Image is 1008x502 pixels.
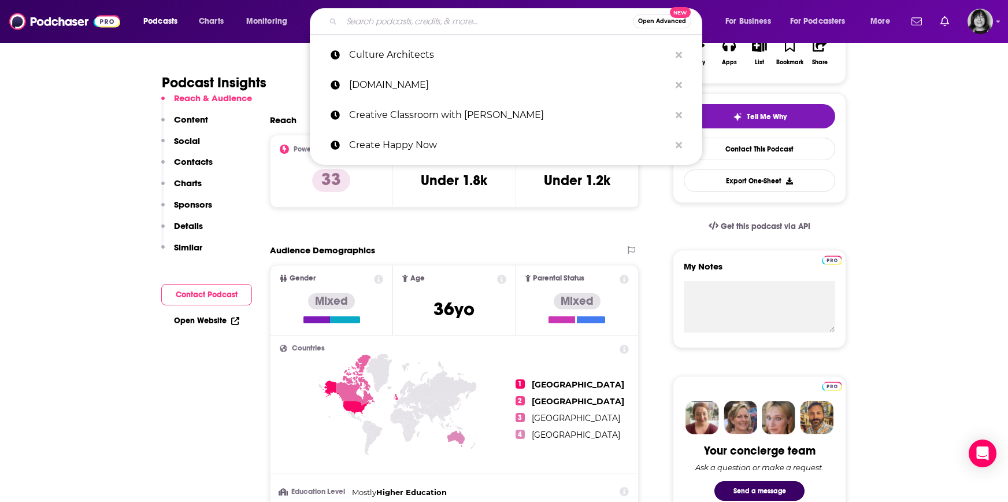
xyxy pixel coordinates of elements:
[684,261,835,281] label: My Notes
[162,74,266,91] h1: Podcast Insights
[699,212,820,241] a: Get this podcast via API
[733,112,742,121] img: tell me why sparkle
[870,13,890,29] span: More
[421,172,487,189] h3: Under 1.8k
[280,488,347,496] h3: Education Level
[721,222,810,231] span: Get this podcast via API
[161,284,252,305] button: Contact Podcast
[684,104,835,128] button: tell me why sparkleTell Me Why
[161,199,212,220] button: Sponsors
[685,401,719,434] img: Sydney Profile
[312,169,350,192] p: 33
[862,12,905,31] button: open menu
[783,12,862,31] button: open menu
[246,13,287,29] span: Monitoring
[747,112,787,121] span: Tell Me Why
[161,178,202,199] button: Charts
[174,135,200,146] p: Social
[290,275,316,282] span: Gender
[724,401,757,434] img: Barbara Profile
[310,40,702,70] a: Culture Architects
[352,488,376,497] span: Mostly
[638,19,686,24] span: Open Advanced
[822,256,842,265] img: Podchaser Pro
[161,135,200,157] button: Social
[822,382,842,391] img: Podchaser Pro
[516,413,525,422] span: 3
[516,379,525,389] span: 1
[532,379,624,390] span: [GEOGRAPHIC_DATA]
[684,138,835,160] a: Contact This Podcast
[308,293,355,309] div: Mixed
[812,59,828,66] div: Share
[342,12,633,31] input: Search podcasts, credits, & more...
[532,430,620,440] span: [GEOGRAPHIC_DATA]
[693,59,705,66] div: Play
[714,31,744,73] button: Apps
[704,444,816,458] div: Your concierge team
[349,70,670,100] p: CRO.CAFE
[191,12,231,31] a: Charts
[321,8,713,35] div: Search podcasts, credits, & more...
[349,100,670,130] p: Creative Classroom with John Spencer
[516,430,525,439] span: 4
[762,401,795,434] img: Jules Profile
[310,130,702,160] a: Create Happy Now
[969,440,996,467] div: Open Intercom Messenger
[790,13,846,29] span: For Podcasters
[292,345,325,352] span: Countries
[174,156,213,167] p: Contacts
[822,380,842,391] a: Pro website
[717,12,785,31] button: open menu
[161,156,213,178] button: Contacts
[174,199,212,210] p: Sponsors
[744,31,774,73] button: List
[310,100,702,130] a: Creative Classroom with [PERSON_NAME]
[968,9,993,34] button: Show profile menu
[968,9,993,34] img: User Profile
[376,488,447,497] span: Higher Education
[161,242,202,263] button: Similar
[174,114,208,125] p: Content
[725,13,771,29] span: For Business
[544,172,610,189] h3: Under 1.2k
[174,220,203,231] p: Details
[270,245,375,256] h2: Audience Demographics
[774,31,805,73] button: Bookmark
[633,14,691,28] button: Open AdvancedNew
[968,9,993,34] span: Logged in as parkdalepublicity1
[174,93,252,104] p: Reach & Audience
[776,59,803,66] div: Bookmark
[294,145,339,153] h2: Power Score™
[310,70,702,100] a: [DOMAIN_NAME]
[722,59,737,66] div: Apps
[433,298,475,320] span: 36 yo
[532,396,624,407] span: [GEOGRAPHIC_DATA]
[695,463,824,472] div: Ask a question or make a request.
[199,13,224,29] span: Charts
[907,12,927,31] a: Show notifications dropdown
[822,254,842,265] a: Pro website
[805,31,835,73] button: Share
[516,396,525,405] span: 2
[349,130,670,160] p: Create Happy Now
[161,114,208,135] button: Content
[670,7,691,18] span: New
[532,413,620,423] span: [GEOGRAPHIC_DATA]
[554,293,601,309] div: Mixed
[410,275,425,282] span: Age
[135,12,192,31] button: open menu
[9,10,120,32] img: Podchaser - Follow, Share and Rate Podcasts
[755,59,764,66] div: List
[161,220,203,242] button: Details
[161,93,252,114] button: Reach & Audience
[270,115,297,125] h2: Reach
[349,40,670,70] p: Culture Architects
[238,12,302,31] button: open menu
[174,178,202,189] p: Charts
[143,13,177,29] span: Podcasts
[684,169,835,192] button: Export One-Sheet
[936,12,954,31] a: Show notifications dropdown
[174,242,202,253] p: Similar
[174,316,239,326] a: Open Website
